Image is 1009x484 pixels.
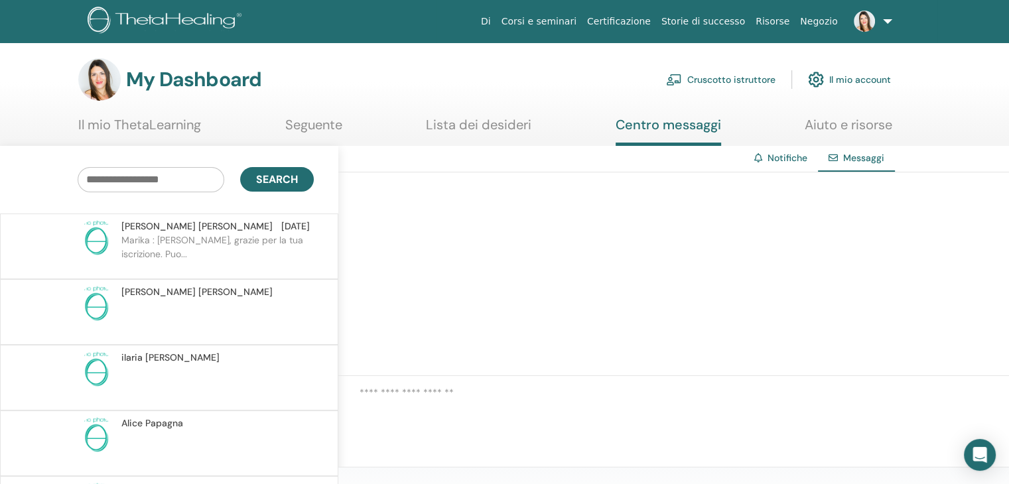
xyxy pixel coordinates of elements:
img: cog.svg [808,68,824,91]
span: ilaria [PERSON_NAME] [121,351,220,365]
a: Risorse [750,9,795,34]
a: Seguente [285,117,342,143]
p: Marika : [PERSON_NAME], grazie per la tua iscrizione. Puo... [121,233,314,273]
span: [DATE] [281,219,310,233]
h3: My Dashboard [126,68,261,91]
img: no-photo.png [78,351,115,388]
img: default.jpg [78,58,121,101]
a: Aiuto e risorse [805,117,892,143]
img: no-photo.png [78,416,115,454]
span: Messaggi [843,152,884,164]
a: Il mio ThetaLearning [78,117,201,143]
div: Open Intercom Messenger [964,439,996,471]
a: Notifiche [768,152,807,164]
a: Storie di successo [656,9,750,34]
img: no-photo.png [78,285,115,322]
span: Alice Papagna [121,416,183,430]
img: chalkboard-teacher.svg [666,74,682,86]
span: Search [256,172,298,186]
a: Certificazione [582,9,656,34]
img: default.jpg [854,11,875,32]
a: Negozio [795,9,842,34]
a: Corsi e seminari [496,9,582,34]
span: [PERSON_NAME] [PERSON_NAME] [121,219,273,233]
a: Il mio account [808,65,891,94]
a: Lista dei desideri [426,117,531,143]
a: Di [476,9,496,34]
a: Cruscotto istruttore [666,65,775,94]
img: no-photo.png [78,219,115,257]
span: [PERSON_NAME] [PERSON_NAME] [121,285,273,299]
img: logo.png [88,7,246,36]
button: Search [240,167,314,192]
a: Centro messaggi [616,117,721,146]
